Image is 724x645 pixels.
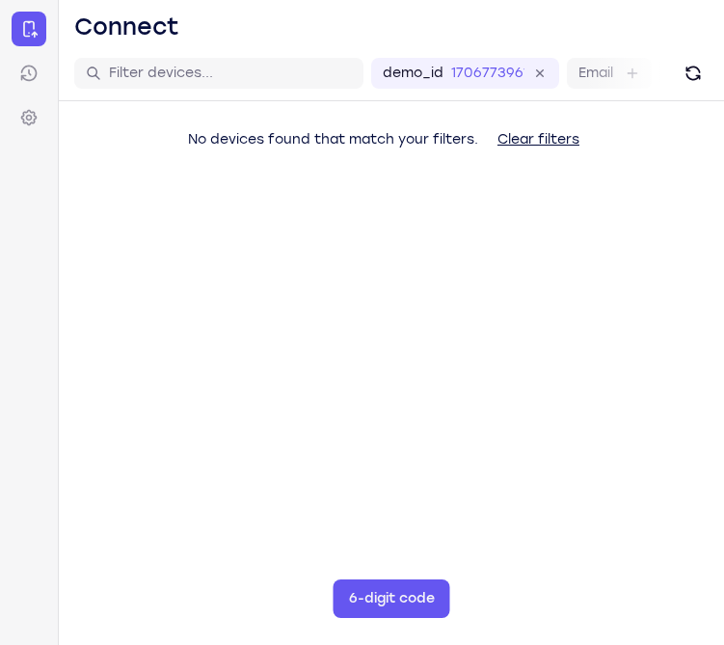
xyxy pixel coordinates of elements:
button: Refresh [678,58,709,89]
input: Filter devices... [109,64,352,83]
h1: Connect [74,12,179,42]
a: Settings [12,100,46,135]
button: Clear filters [482,121,595,159]
a: Connect [12,12,46,46]
a: Sessions [12,56,46,91]
label: demo_id [383,64,443,83]
span: No devices found that match your filters. [188,131,478,148]
label: Email [578,64,613,83]
button: 6-digit code [334,579,450,618]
